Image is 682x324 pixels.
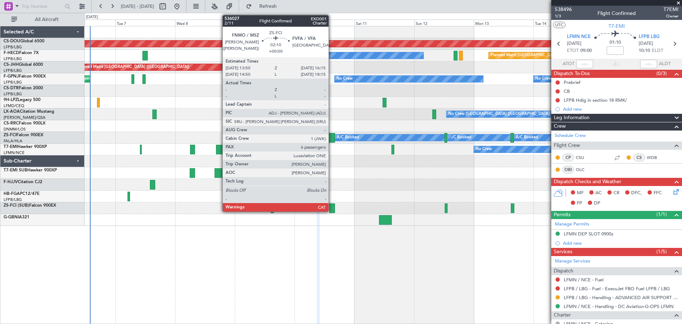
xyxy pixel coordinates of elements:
div: CP [562,154,574,161]
a: Manage Permits [555,221,589,228]
a: LFPB/LBG [4,80,22,85]
div: No Crew [GEOGRAPHIC_DATA] ([GEOGRAPHIC_DATA]) [448,109,551,119]
a: LFPB/LBG [4,197,22,202]
span: DP [594,200,600,207]
span: HB-FGA [4,192,20,196]
a: LFPB/LBG [4,44,22,50]
a: [PERSON_NAME]/QSA [4,115,45,120]
span: Leg Information [554,114,590,122]
span: CS-RRC [4,121,19,126]
div: Flight Confirmed [597,10,636,17]
span: Refresh [253,4,283,9]
a: LFPB/LBG [4,56,22,62]
a: CS-JHHGlobal 6000 [4,63,43,67]
span: 10:10 [639,47,650,54]
div: Sat 11 [354,20,414,26]
span: LFMN NCE [567,33,591,41]
a: T7-EMIHawker 900XP [4,145,47,149]
span: F-GPNJ [4,74,19,79]
div: Thu 9 [235,20,294,26]
span: T7EMI [664,6,678,13]
a: Manage Services [555,258,590,265]
div: No Crew [535,74,552,84]
a: F-GPNJFalcon 900EX [4,74,46,79]
a: CS-DTRFalcon 2000 [4,86,43,90]
span: [DATE] [567,40,581,47]
div: Mon 13 [474,20,534,26]
div: Tue 14 [534,20,593,26]
div: CB [564,88,570,94]
a: LFMD/CEQ [4,103,24,108]
a: LFMN/NCE [4,150,25,155]
div: A/C Booked [516,132,538,143]
div: No Crew [476,144,492,155]
span: 09:00 [580,47,592,54]
a: ZS-FCIFalcon 900EX [4,133,43,137]
span: T7-EMI SUB [4,168,27,172]
span: 1/3 [555,13,572,19]
span: Flight Crew [554,142,580,150]
span: Dispatch [554,267,573,275]
a: LFPB / LBG - Fuel - ExecuJet FBO Fuel LFPB / LBG [564,286,670,292]
span: CS-DTR [4,86,19,90]
div: CS [633,154,645,161]
a: F-HJJVCitation CJ2 [4,180,42,184]
a: F-HECDFalcon 7X [4,51,39,55]
span: MF [577,190,584,197]
span: ALDT [659,60,671,68]
div: Mon 6 [56,20,115,26]
span: T7-EMI [4,145,17,149]
span: CS-DOU [4,39,20,43]
a: DNMM/LOS [4,127,26,132]
span: ZS-FCI [4,133,16,137]
button: All Aircraft [8,14,77,25]
div: A/C Booked [276,132,298,143]
a: Schedule Crew [555,132,586,139]
span: (1/1) [656,211,667,218]
div: Add new [563,240,678,246]
div: Planned Maint [GEOGRAPHIC_DATA] ([GEOGRAPHIC_DATA]) [77,62,189,73]
a: CS-RRCFalcon 900LX [4,121,45,126]
span: LFPB LBG [639,33,660,41]
button: UTC [553,22,565,28]
a: LFPB/LBG [4,91,22,97]
div: No Crew [309,50,325,61]
a: ZS-FCI (SUB)Falcon 900EX [4,203,56,208]
div: A/C Booked [449,132,471,143]
a: LFMN / NCE - Fuel [564,277,603,283]
a: T7-EMI SUBHawker 900XP [4,168,57,172]
span: CR [613,190,619,197]
span: FFC [654,190,662,197]
span: DFC, [631,190,642,197]
a: CS-DOUGlobal 6500 [4,39,44,43]
div: No Crew [336,74,353,84]
span: ATOT [563,60,574,68]
a: LFPB / LBG - Handling - ADVANCED AIR SUPPORT LFPB [564,294,678,301]
span: ELDT [652,47,663,54]
span: Services [554,248,572,256]
span: ETOT [567,47,579,54]
span: Owner [664,13,678,19]
button: Refresh [243,1,285,12]
span: F-HECD [4,51,19,55]
span: (0/3) [656,70,667,77]
a: 9H-LPZLegacy 500 [4,98,40,102]
div: LFMN DEP SLOT 0900z [564,231,613,237]
span: 538496 [555,6,572,13]
span: All Aircraft [18,17,75,22]
span: Dispatch To-Dos [554,70,590,78]
div: Add new [563,106,678,112]
a: G-GBNIA321 [4,215,29,219]
span: F-HJJV [4,180,18,184]
div: Fri 10 [294,20,354,26]
div: OBI [562,166,574,174]
span: 01:10 [610,39,621,46]
span: (1/5) [656,248,667,255]
span: [DATE] - [DATE] [121,3,154,10]
div: Sun 12 [414,20,474,26]
span: AC [595,190,602,197]
div: Planned Maint [GEOGRAPHIC_DATA] ([GEOGRAPHIC_DATA]) [491,50,602,61]
span: CS-JHH [4,63,19,67]
span: Dispatch Checks and Weather [554,178,621,186]
div: [DATE] [86,14,98,20]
